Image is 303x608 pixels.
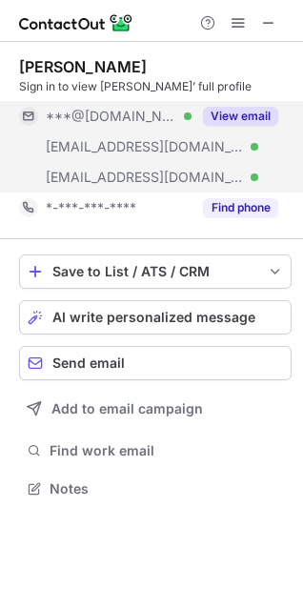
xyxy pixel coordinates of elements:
button: Add to email campaign [19,392,292,426]
span: Find work email [50,442,284,459]
div: Save to List / ATS / CRM [52,264,258,279]
button: AI write personalized message [19,300,292,334]
span: ***@[DOMAIN_NAME] [46,108,177,125]
div: Sign in to view [PERSON_NAME]’ full profile [19,78,292,95]
div: [PERSON_NAME] [19,57,147,76]
button: save-profile-one-click [19,254,292,289]
img: ContactOut v5.3.10 [19,11,133,34]
button: Find work email [19,437,292,464]
button: Send email [19,346,292,380]
span: Send email [52,355,125,371]
span: Add to email campaign [51,401,203,416]
span: AI write personalized message [52,310,255,325]
span: Notes [50,480,284,497]
span: [EMAIL_ADDRESS][DOMAIN_NAME] [46,169,244,186]
button: Reveal Button [203,198,278,217]
span: [EMAIL_ADDRESS][DOMAIN_NAME] [46,138,244,155]
button: Notes [19,476,292,502]
button: Reveal Button [203,107,278,126]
